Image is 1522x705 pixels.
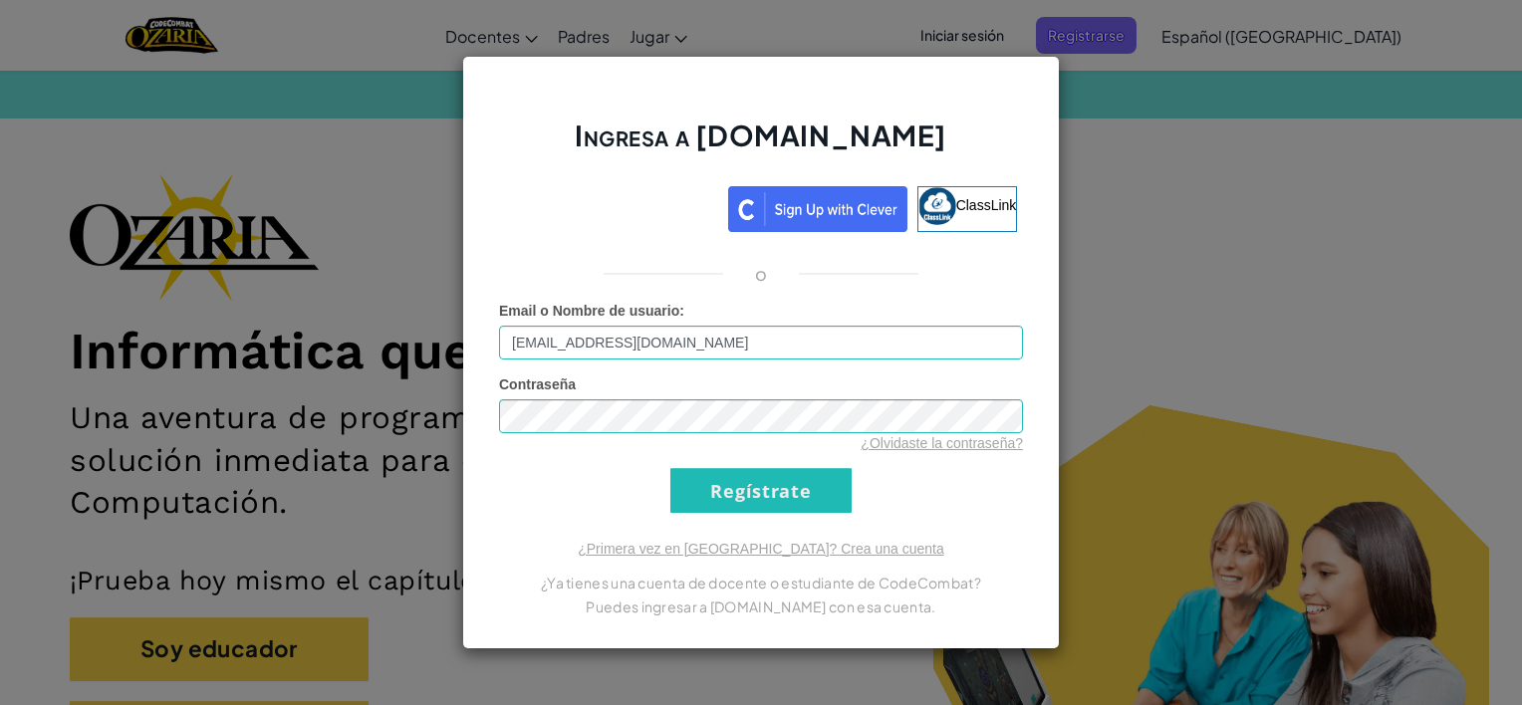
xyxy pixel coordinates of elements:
[755,262,767,286] p: o
[670,468,852,513] input: Regístrate
[956,197,1017,213] span: ClassLink
[499,301,684,321] label: :
[861,435,1023,451] a: ¿Olvidaste la contraseña?
[495,184,728,228] iframe: Botón de Acceder con Google
[918,187,956,225] img: classlink-logo-small.png
[728,186,907,232] img: clever_sso_button@2x.png
[578,541,944,557] a: ¿Primera vez en [GEOGRAPHIC_DATA]? Crea una cuenta
[499,376,576,392] span: Contraseña
[499,594,1023,618] p: Puedes ingresar a [DOMAIN_NAME] con esa cuenta.
[499,117,1023,174] h2: Ingresa a [DOMAIN_NAME]
[499,571,1023,594] p: ¿Ya tienes una cuenta de docente o estudiante de CodeCombat?
[1113,20,1502,202] iframe: Diálogo de Acceder con Google
[499,303,679,319] span: Email o Nombre de usuario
